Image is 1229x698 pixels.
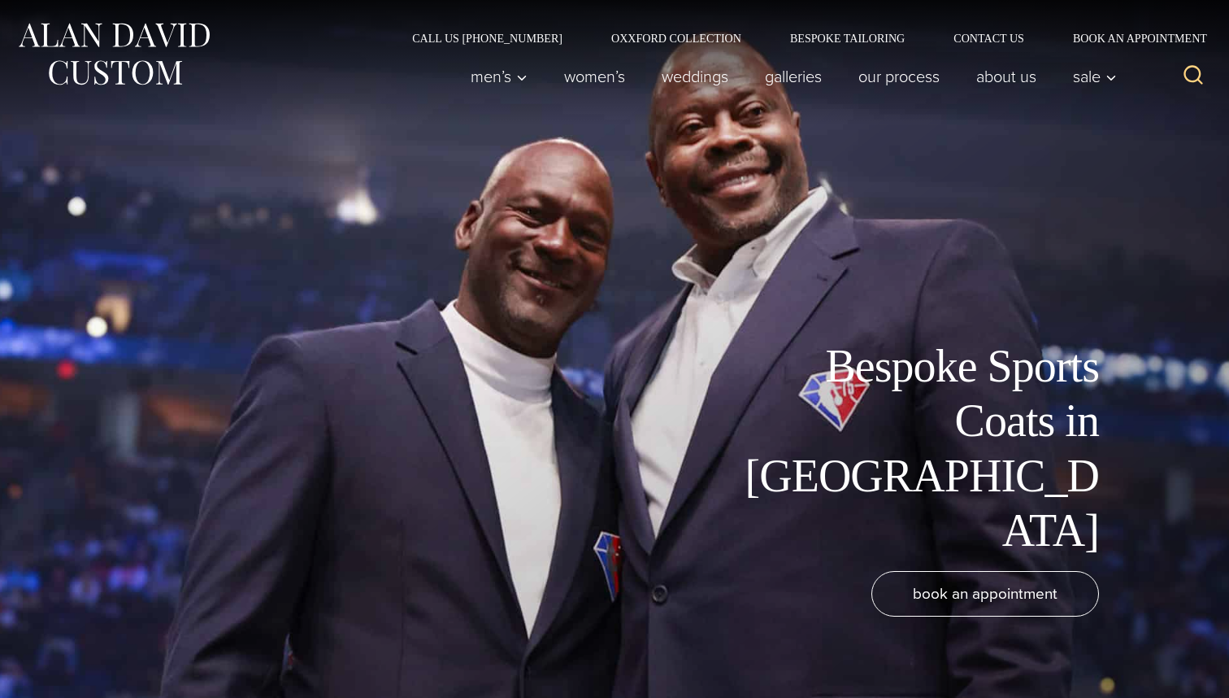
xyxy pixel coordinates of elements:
[644,60,747,93] a: weddings
[587,33,766,44] a: Oxxford Collection
[388,33,1213,44] nav: Secondary Navigation
[453,60,1126,93] nav: Primary Navigation
[1174,57,1213,96] button: View Search Form
[471,68,528,85] span: Men’s
[840,60,958,93] a: Our Process
[747,60,840,93] a: Galleries
[1073,68,1117,85] span: Sale
[958,60,1055,93] a: About Us
[733,339,1099,558] h1: Bespoke Sports Coats in [GEOGRAPHIC_DATA]
[871,571,1099,617] a: book an appointment
[16,18,211,90] img: Alan David Custom
[929,33,1049,44] a: Contact Us
[766,33,929,44] a: Bespoke Tailoring
[1049,33,1213,44] a: Book an Appointment
[546,60,644,93] a: Women’s
[913,582,1057,605] span: book an appointment
[388,33,587,44] a: Call Us [PHONE_NUMBER]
